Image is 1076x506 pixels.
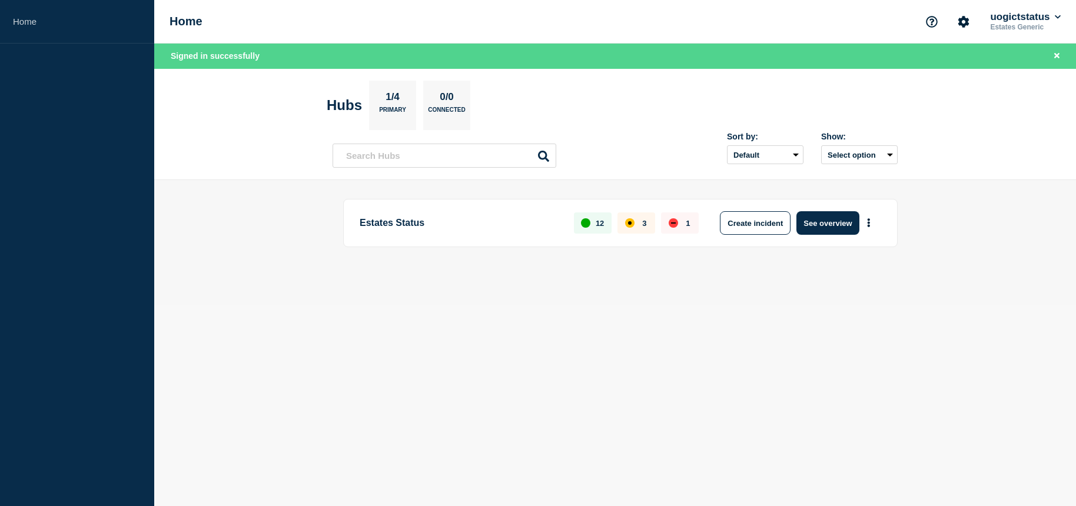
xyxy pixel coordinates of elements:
[360,211,560,235] p: Estates Status
[428,106,465,119] p: Connected
[327,97,362,114] h2: Hubs
[669,218,678,228] div: down
[988,11,1063,23] button: uogictstatus
[727,132,803,141] div: Sort by:
[720,211,791,235] button: Create incident
[333,144,556,168] input: Search Hubs
[171,51,260,61] span: Signed in successfully
[727,145,803,164] select: Sort by
[170,15,202,28] h1: Home
[642,219,646,228] p: 3
[861,212,876,234] button: More actions
[379,106,406,119] p: Primary
[686,219,690,228] p: 1
[951,9,976,34] button: Account settings
[988,23,1063,31] p: Estates Generic
[796,211,859,235] button: See overview
[919,9,944,34] button: Support
[596,219,604,228] p: 12
[381,91,404,106] p: 1/4
[625,218,635,228] div: affected
[1050,49,1064,63] button: Close banner
[821,132,898,141] div: Show:
[581,218,590,228] div: up
[821,145,898,164] button: Select option
[436,91,459,106] p: 0/0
